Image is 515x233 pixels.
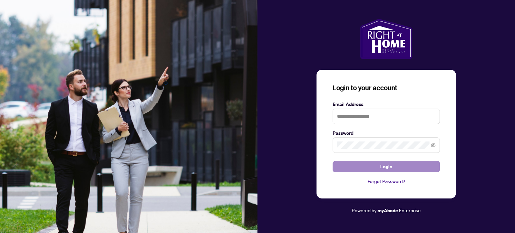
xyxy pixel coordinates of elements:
label: Email Address [333,101,440,108]
a: Forgot Password? [333,178,440,185]
a: myAbode [378,207,398,214]
span: Powered by [352,207,377,213]
span: Login [380,161,392,172]
img: ma-logo [360,19,412,59]
h3: Login to your account [333,83,440,93]
span: Enterprise [399,207,421,213]
span: eye-invisible [431,143,436,148]
button: Login [333,161,440,172]
label: Password [333,129,440,137]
